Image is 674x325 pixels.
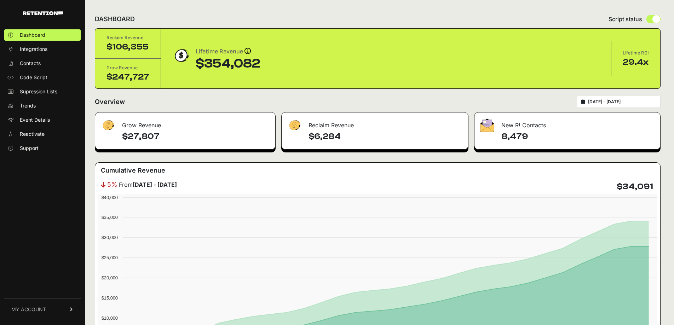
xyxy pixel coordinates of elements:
a: Reactivate [4,128,81,140]
h4: $6,284 [309,131,462,142]
div: $106,355 [106,41,149,53]
div: Lifetime ROI [623,50,649,57]
h2: Overview [95,97,125,107]
div: Grow Revenue [106,64,149,71]
h4: $27,807 [122,131,270,142]
div: $247,727 [106,71,149,83]
h4: $34,091 [617,181,653,192]
span: Trends [20,102,36,109]
div: Reclaim Revenue [282,112,468,134]
span: 5% [107,180,117,190]
span: Code Script [20,74,47,81]
div: New R! Contacts [474,112,660,134]
text: $25,000 [102,255,118,260]
img: fa-dollar-13500eef13a19c4ab2b9ed9ad552e47b0d9fc28b02b83b90ba0e00f96d6372e9.png [101,118,115,132]
img: fa-dollar-13500eef13a19c4ab2b9ed9ad552e47b0d9fc28b02b83b90ba0e00f96d6372e9.png [287,118,301,132]
text: $15,000 [102,295,118,301]
h4: 8,479 [501,131,655,142]
a: Support [4,143,81,154]
span: Reactivate [20,130,45,138]
span: Dashboard [20,31,45,39]
div: $354,082 [196,57,260,71]
span: Supression Lists [20,88,57,95]
a: Event Details [4,114,81,126]
img: dollar-coin-05c43ed7efb7bc0c12610022525b4bbbb207c7efeef5aecc26f025e68dcafac9.png [172,47,190,64]
text: $10,000 [102,315,118,321]
span: Integrations [20,46,47,53]
a: Code Script [4,72,81,83]
span: MY ACCOUNT [11,306,46,313]
a: Integrations [4,43,81,55]
text: $30,000 [102,235,118,240]
strong: [DATE] - [DATE] [133,181,177,188]
img: Retention.com [23,11,63,15]
a: Supression Lists [4,86,81,97]
h2: DASHBOARD [95,14,135,24]
img: fa-envelope-19ae18322b30453b285274b1b8af3d052b27d846a4fbe8435d1a52b978f639a2.png [480,118,494,132]
div: Grow Revenue [95,112,275,134]
a: Dashboard [4,29,81,41]
span: Event Details [20,116,50,123]
div: 29.4x [623,57,649,68]
div: Lifetime Revenue [196,47,260,57]
text: $40,000 [102,195,118,200]
span: Support [20,145,39,152]
a: Trends [4,100,81,111]
text: $35,000 [102,215,118,220]
a: MY ACCOUNT [4,298,81,320]
h3: Cumulative Revenue [101,166,165,175]
div: Reclaim Revenue [106,34,149,41]
span: Contacts [20,60,41,67]
span: From [119,180,177,189]
span: Script status [609,15,642,23]
text: $20,000 [102,275,118,280]
a: Contacts [4,58,81,69]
